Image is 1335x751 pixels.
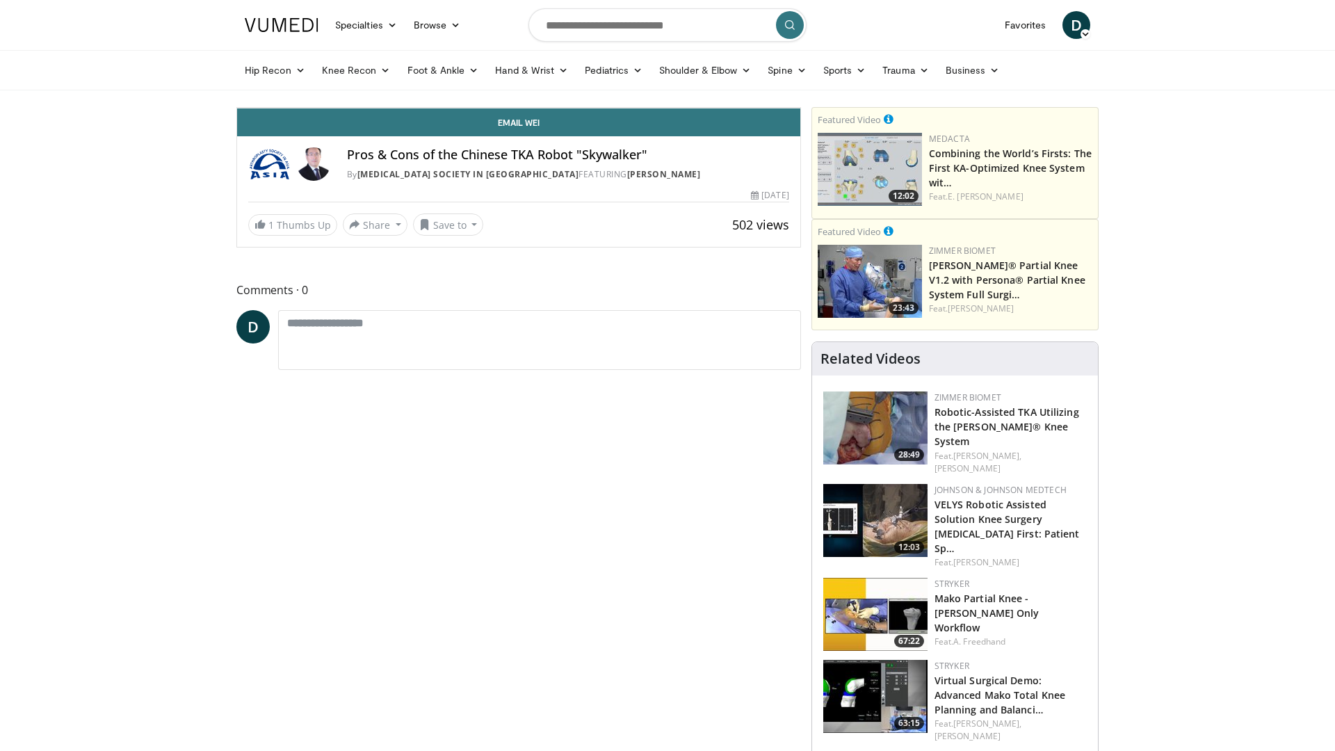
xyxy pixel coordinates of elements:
span: 12:02 [889,190,919,202]
a: Foot & Ankle [399,56,487,84]
h4: Related Videos [820,350,921,367]
a: Stryker [934,660,969,672]
span: 28:49 [894,449,924,461]
a: 67:22 [823,578,928,651]
span: 23:43 [889,302,919,314]
span: 1 [268,218,274,232]
a: Specialties [327,11,405,39]
a: 12:02 [818,133,922,206]
img: Arthroplasty Society in Asia [248,147,291,181]
a: Trauma [874,56,937,84]
img: Avatar [297,147,330,181]
a: Browse [405,11,469,39]
a: Pediatrics [576,56,651,84]
a: [PERSON_NAME] [948,302,1014,314]
a: Shoulder & Elbow [651,56,759,84]
span: 63:15 [894,717,924,729]
a: Hip Recon [236,56,314,84]
a: Combining the World’s Firsts: The First KA-Optimized Knee System wit… [929,147,1092,189]
a: Mako Partial Knee - [PERSON_NAME] Only Workflow [934,592,1039,634]
a: Knee Recon [314,56,399,84]
a: Virtual Surgical Demo: Advanced Mako Total Knee Planning and Balanci… [934,674,1065,716]
a: E. [PERSON_NAME] [948,191,1023,202]
img: aaf1b7f9-f888-4d9f-a252-3ca059a0bd02.150x105_q85_crop-smart_upscale.jpg [818,133,922,206]
button: Save to [413,213,484,236]
a: D [236,310,270,344]
a: Business [937,56,1008,84]
a: [PERSON_NAME], [953,718,1021,729]
div: Feat. [929,191,1092,203]
a: 23:43 [818,245,922,318]
div: [DATE] [751,189,788,202]
a: VELYS Robotic Assisted Solution Knee Surgery [MEDICAL_DATA] First: Patient Sp… [934,498,1080,555]
a: 12:03 [823,484,928,557]
a: Robotic-Assisted TKA Utilizing the [PERSON_NAME]® Knee System [934,405,1079,448]
a: Sports [815,56,875,84]
a: [PERSON_NAME] [953,556,1019,568]
div: By FEATURING [347,168,789,181]
div: Feat. [934,556,1087,569]
img: VuMedi Logo [245,18,318,32]
img: abe8434e-c392-4864-8b80-6cc2396b85ec.150x105_q85_crop-smart_upscale.jpg [823,484,928,557]
small: Featured Video [818,113,881,126]
small: Featured Video [818,225,881,238]
img: dc69b858-21f6-4c50-808c-126f4672f1f7.150x105_q85_crop-smart_upscale.jpg [823,578,928,651]
a: [PERSON_NAME] [934,462,1001,474]
span: Comments 0 [236,281,801,299]
span: 67:22 [894,635,924,647]
a: A. Freedhand [953,636,1005,647]
div: Feat. [934,636,1087,648]
a: Hand & Wrist [487,56,576,84]
div: Feat. [934,450,1087,475]
a: Zimmer Biomet [934,391,1001,403]
a: Stryker [934,578,969,590]
a: Medacta [929,133,970,145]
button: Share [343,213,407,236]
a: Zimmer Biomet [929,245,996,257]
a: 28:49 [823,391,928,465]
a: [PERSON_NAME] [934,730,1001,742]
a: [PERSON_NAME], [953,450,1021,462]
a: Email Wei [237,108,800,136]
h4: Pros & Cons of the Chinese TKA Robot "Skywalker" [347,147,789,163]
span: 502 views [732,216,789,233]
a: Spine [759,56,814,84]
a: 63:15 [823,660,928,733]
a: Johnson & Johnson MedTech [934,484,1067,496]
input: Search topics, interventions [528,8,807,42]
span: 12:03 [894,541,924,554]
a: Favorites [996,11,1054,39]
a: [PERSON_NAME] [627,168,701,180]
img: 8628d054-67c0-4db7-8e0b-9013710d5e10.150x105_q85_crop-smart_upscale.jpg [823,391,928,465]
a: [PERSON_NAME]® Partial Knee V1.2 with Persona® Partial Knee System Full Surgi… [929,259,1085,301]
a: [MEDICAL_DATA] Society in [GEOGRAPHIC_DATA] [357,168,579,180]
img: 99b1778f-d2b2-419a-8659-7269f4b428ba.150x105_q85_crop-smart_upscale.jpg [818,245,922,318]
div: Feat. [934,718,1087,743]
div: Feat. [929,302,1092,315]
a: 1 Thumbs Up [248,214,337,236]
img: 7d0c74a0-cfc5-42ec-9f2e-5fcd55f82e8d.150x105_q85_crop-smart_upscale.jpg [823,660,928,733]
a: D [1062,11,1090,39]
